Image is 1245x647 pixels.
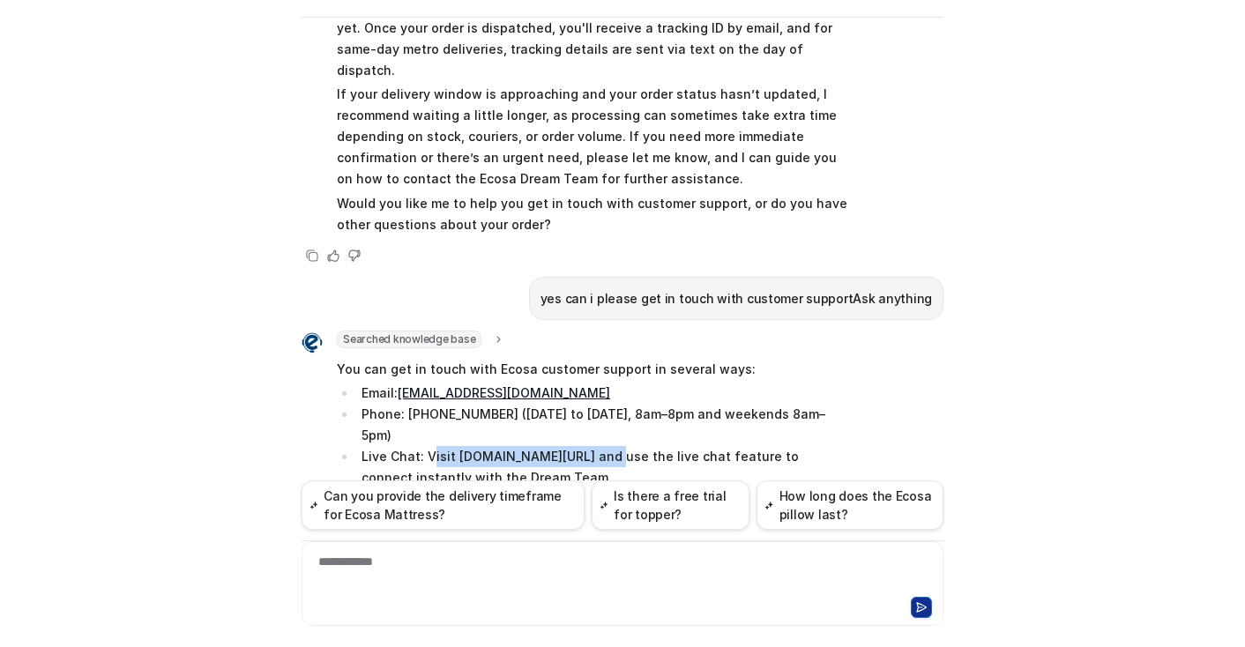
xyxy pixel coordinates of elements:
[757,480,943,530] button: How long does the Ecosa pillow last?
[592,480,749,530] button: Is there a free trial for topper?
[302,480,585,530] button: Can you provide the delivery timeframe for Ecosa Mattress?
[398,385,610,400] a: [EMAIL_ADDRESS][DOMAIN_NAME]
[302,332,323,353] img: Widget
[356,404,853,446] li: Phone: [PHONE_NUMBER] ([DATE] to [DATE], 8am–8pm and weekends 8am–5pm)
[337,193,853,235] p: Would you like me to help you get in touch with customer support, or do you have other questions ...
[356,383,853,404] li: Email:
[540,288,932,309] p: yes can i please get in touch with customer supportAsk anything
[356,446,853,488] li: Live Chat: Visit [DOMAIN_NAME][URL] and use the live chat feature to connect instantly with the D...
[337,359,853,380] p: You can get in touch with Ecosa customer support in several ways:
[337,331,481,348] span: Searched knowledge base
[337,84,853,190] p: If your delivery window is approaching and your order status hasn’t updated, I recommend waiting ...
